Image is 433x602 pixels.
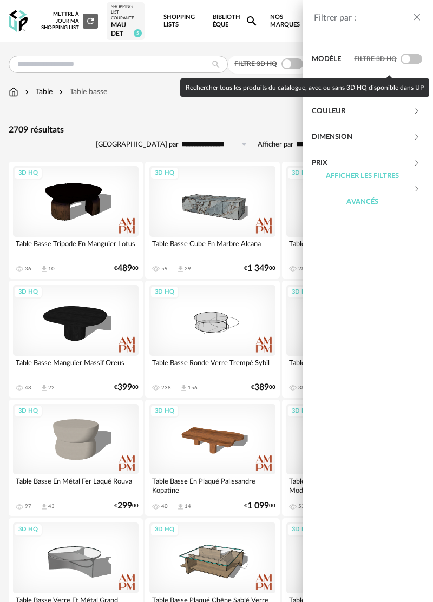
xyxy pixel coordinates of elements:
div: Couleur [312,98,413,124]
button: close drawer [411,11,422,25]
div: Dimension [312,124,413,150]
div: Modèle [312,47,354,72]
div: Afficher les filtres avancés [312,176,424,202]
div: Afficher les filtres avancés [312,163,413,215]
span: Filtre 3D HQ [354,56,397,62]
div: Couleur [312,98,424,124]
div: Marque [312,72,424,98]
div: Prix [312,150,424,176]
div: Filtrer par : [314,12,411,24]
div: Marque [312,72,413,98]
div: Dimension [312,124,424,150]
div: Rechercher tous les produits du catalogue, avec ou sans 3D HQ disponible dans UP [180,78,429,97]
div: Prix [312,150,413,176]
